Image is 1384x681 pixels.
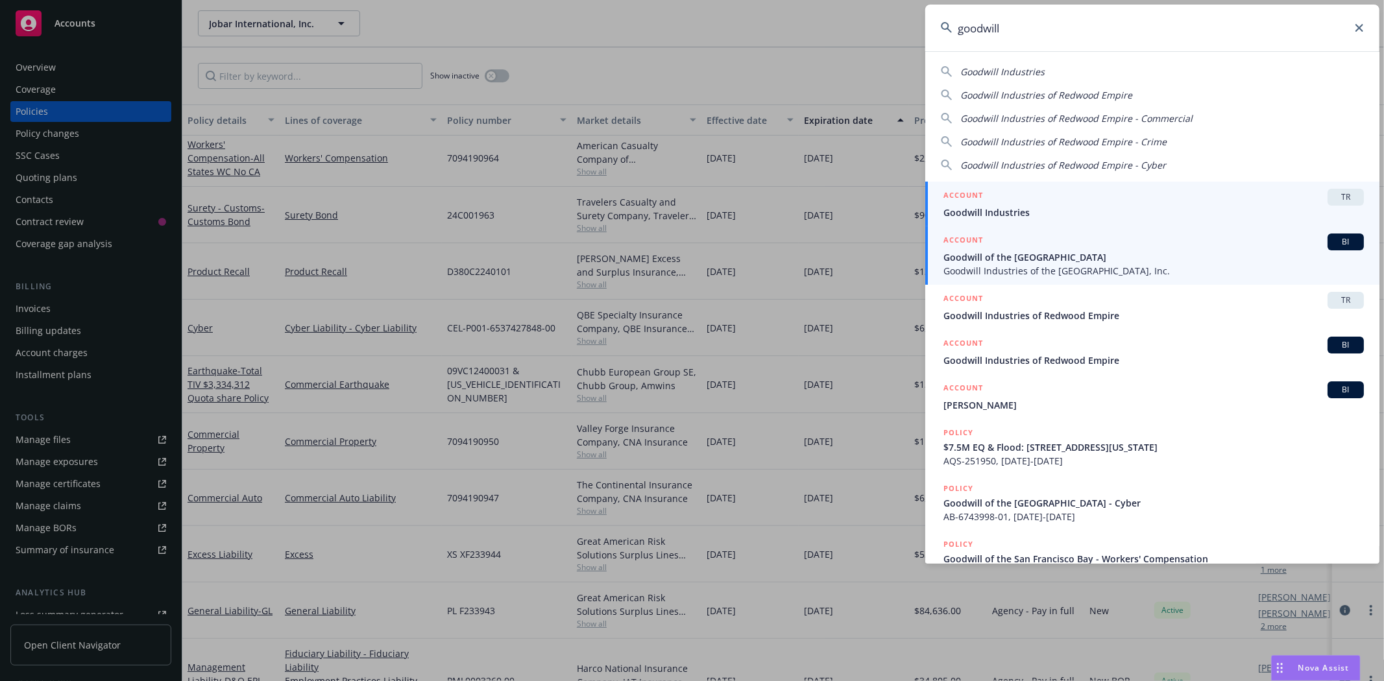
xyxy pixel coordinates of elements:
h5: POLICY [943,482,973,495]
span: TR [1333,191,1359,203]
span: Goodwill Industries of Redwood Empire - Commercial [960,112,1193,125]
h5: ACCOUNT [943,233,983,249]
span: $7.5M EQ & Flood: [STREET_ADDRESS][US_STATE] [943,440,1364,454]
span: AB-6743998-01, [DATE]-[DATE] [943,510,1364,523]
input: Search... [925,5,1379,51]
span: Goodwill of the [GEOGRAPHIC_DATA] - Cyber [943,496,1364,510]
span: Goodwill Industries of Redwood Empire - Crime [960,136,1167,148]
h5: ACCOUNT [943,381,983,397]
span: TR [1333,294,1359,306]
span: Goodwill Industries [960,66,1045,78]
span: Nova Assist [1298,662,1350,673]
span: Goodwill Industries of the [GEOGRAPHIC_DATA], Inc. [943,264,1364,278]
a: ACCOUNTBI[PERSON_NAME] [925,374,1379,419]
button: Nova Assist [1271,655,1361,681]
span: [PERSON_NAME] [943,398,1364,412]
div: Drag to move [1272,656,1288,680]
span: Goodwill of the San Francisco Bay - Workers' Compensation [943,552,1364,566]
a: ACCOUNTTRGoodwill Industries [925,182,1379,226]
a: POLICYGoodwill of the San Francisco Bay - Workers' Compensation [925,531,1379,586]
span: Goodwill Industries of Redwood Empire [960,89,1132,101]
span: BI [1333,339,1359,351]
h5: ACCOUNT [943,292,983,307]
span: BI [1333,384,1359,396]
span: Goodwill Industries of Redwood Empire [943,353,1364,367]
h5: ACCOUNT [943,337,983,352]
a: ACCOUNTBIGoodwill Industries of Redwood Empire [925,329,1379,374]
span: BI [1333,236,1359,248]
span: Goodwill Industries [943,206,1364,219]
h5: POLICY [943,538,973,551]
span: Goodwill Industries of Redwood Empire [943,309,1364,322]
a: ACCOUNTBIGoodwill of the [GEOGRAPHIC_DATA]Goodwill Industries of the [GEOGRAPHIC_DATA], Inc. [925,226,1379,285]
span: Goodwill of the [GEOGRAPHIC_DATA] [943,250,1364,264]
a: ACCOUNTTRGoodwill Industries of Redwood Empire [925,285,1379,329]
a: POLICYGoodwill of the [GEOGRAPHIC_DATA] - CyberAB-6743998-01, [DATE]-[DATE] [925,475,1379,531]
a: POLICY$7.5M EQ & Flood: [STREET_ADDRESS][US_STATE]AQS-251950, [DATE]-[DATE] [925,419,1379,475]
span: Goodwill Industries of Redwood Empire - Cyber [960,159,1166,171]
span: AQS-251950, [DATE]-[DATE] [943,454,1364,468]
h5: ACCOUNT [943,189,983,204]
h5: POLICY [943,426,973,439]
